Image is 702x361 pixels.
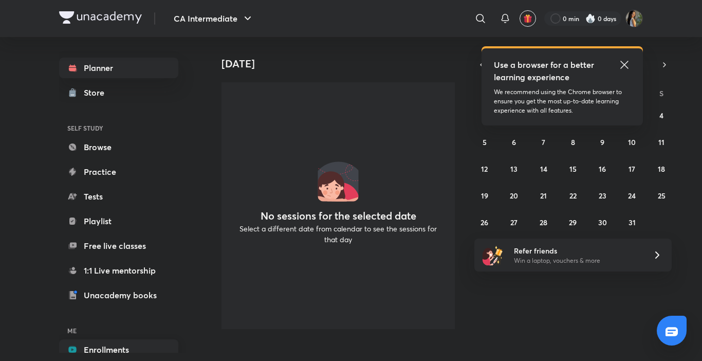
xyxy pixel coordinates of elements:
abbr: October 8, 2025 [571,137,575,147]
button: October 9, 2025 [594,134,611,150]
button: October 14, 2025 [535,160,552,177]
button: October 26, 2025 [476,214,493,230]
abbr: October 4, 2025 [659,111,663,120]
div: Store [84,86,110,99]
a: 1:1 Live mentorship [59,260,178,281]
abbr: October 30, 2025 [598,218,607,227]
button: October 27, 2025 [506,214,522,230]
p: Win a laptop, vouchers & more [514,256,640,265]
button: October 4, 2025 [653,107,670,123]
abbr: October 18, 2025 [658,164,665,174]
abbr: October 31, 2025 [629,218,636,227]
abbr: October 26, 2025 [481,218,488,227]
img: referral [483,245,503,265]
abbr: October 12, 2025 [481,164,488,174]
abbr: October 9, 2025 [600,137,604,147]
button: October 10, 2025 [624,134,640,150]
h6: Refer friends [514,245,640,256]
button: October 12, 2025 [476,160,493,177]
abbr: October 22, 2025 [569,191,577,201]
abbr: October 25, 2025 [658,191,666,201]
button: October 20, 2025 [506,187,522,204]
img: avatar [523,14,532,23]
img: streak [585,13,596,24]
abbr: October 23, 2025 [599,191,606,201]
button: October 19, 2025 [476,187,493,204]
button: October 7, 2025 [535,134,552,150]
a: Company Logo [59,11,142,26]
a: Playlist [59,211,178,231]
abbr: October 15, 2025 [569,164,577,174]
abbr: October 6, 2025 [512,137,516,147]
a: Planner [59,58,178,78]
button: October 16, 2025 [594,160,611,177]
abbr: October 13, 2025 [510,164,518,174]
button: avatar [520,10,536,27]
abbr: October 21, 2025 [540,191,547,201]
a: Unacademy books [59,285,178,305]
button: October 6, 2025 [506,134,522,150]
button: October 23, 2025 [594,187,611,204]
abbr: October 28, 2025 [540,218,547,227]
abbr: October 7, 2025 [542,137,545,147]
abbr: October 20, 2025 [510,191,518,201]
abbr: October 24, 2025 [628,191,636,201]
button: October 8, 2025 [565,134,581,150]
button: October 18, 2025 [653,160,670,177]
img: No events [318,160,359,202]
abbr: October 14, 2025 [540,164,547,174]
h4: No sessions for the selected date [261,210,416,222]
button: October 22, 2025 [565,187,581,204]
abbr: October 19, 2025 [481,191,488,201]
abbr: October 5, 2025 [483,137,487,147]
abbr: October 11, 2025 [658,137,664,147]
img: Company Logo [59,11,142,24]
a: Tests [59,186,178,207]
a: Enrollments [59,339,178,360]
button: October 25, 2025 [653,187,670,204]
button: October 31, 2025 [624,214,640,230]
img: Bhumika [625,10,643,27]
abbr: October 29, 2025 [569,218,577,227]
p: Select a different date from calendar to see the sessions for that day [234,223,442,245]
abbr: October 10, 2025 [628,137,636,147]
abbr: October 17, 2025 [629,164,635,174]
a: Practice [59,161,178,182]
a: Store [59,82,178,103]
button: October 28, 2025 [535,214,552,230]
h4: [DATE] [221,58,463,70]
button: October 11, 2025 [653,134,670,150]
abbr: October 16, 2025 [599,164,606,174]
button: October 15, 2025 [565,160,581,177]
button: October 13, 2025 [506,160,522,177]
button: October 24, 2025 [624,187,640,204]
abbr: Saturday [659,88,663,98]
h5: Use a browser for a better learning experience [494,59,596,83]
button: October 30, 2025 [594,214,611,230]
a: Free live classes [59,236,178,256]
button: October 5, 2025 [476,134,493,150]
button: October 29, 2025 [565,214,581,230]
button: October 21, 2025 [535,187,552,204]
h6: ME [59,322,178,339]
a: Browse [59,137,178,157]
button: October 17, 2025 [624,160,640,177]
abbr: October 27, 2025 [510,218,518,227]
p: We recommend using the Chrome browser to ensure you get the most up-to-date learning experience w... [494,87,631,115]
h6: SELF STUDY [59,119,178,137]
button: CA Intermediate [168,8,260,29]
